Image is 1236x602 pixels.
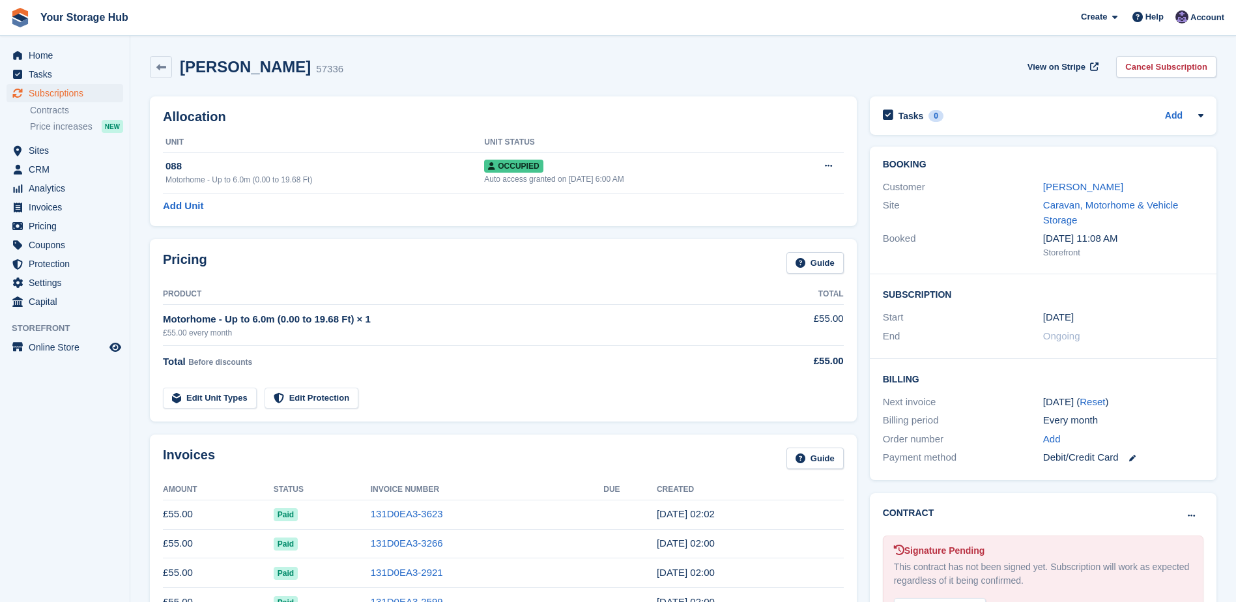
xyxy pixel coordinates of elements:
div: Motorhome - Up to 6.0m (0.00 to 19.68 Ft) [165,174,484,186]
h2: Contract [883,506,934,520]
div: Motorhome - Up to 6.0m (0.00 to 19.68 Ft) × 1 [163,312,758,327]
img: stora-icon-8386f47178a22dfd0bd8f6a31ec36ba5ce8667c1dd55bd0f319d3a0aa187defe.svg [10,8,30,27]
div: Next invoice [883,395,1043,410]
th: Created [657,480,844,500]
div: £55.00 [758,354,843,369]
div: Site [883,198,1043,227]
th: Unit Status [484,132,784,153]
span: Create [1081,10,1107,23]
span: View on Stripe [1028,61,1085,74]
div: Payment method [883,450,1043,465]
div: 088 [165,159,484,174]
th: Status [274,480,371,500]
span: Ongoing [1043,330,1080,341]
div: [DATE] 11:08 AM [1043,231,1203,246]
span: Analytics [29,179,107,197]
a: Guide [786,252,844,274]
a: menu [7,141,123,160]
a: Preview store [108,339,123,355]
h2: Subscription [883,287,1203,300]
div: Storefront [1043,246,1203,259]
time: 2024-11-05 01:00:00 UTC [1043,310,1074,325]
span: Total [163,356,186,367]
a: Edit Unit Types [163,388,257,409]
span: Sites [29,141,107,160]
th: Total [758,284,843,305]
th: Unit [163,132,484,153]
span: Coupons [29,236,107,254]
div: Signature Pending [894,544,1192,558]
time: 2025-08-05 01:00:57 UTC [657,537,715,549]
th: Due [603,480,657,500]
a: menu [7,198,123,216]
span: Before discounts [188,358,252,367]
a: menu [7,84,123,102]
div: End [883,329,1043,344]
span: Paid [274,508,298,521]
h2: Billing [883,372,1203,385]
td: £55.00 [163,558,274,588]
a: menu [7,293,123,311]
div: 0 [928,110,943,122]
a: [PERSON_NAME] [1043,181,1123,192]
th: Invoice Number [371,480,604,500]
a: menu [7,255,123,273]
td: £55.00 [163,500,274,529]
td: £55.00 [163,529,274,558]
span: Price increases [30,121,93,133]
span: Pricing [29,217,107,235]
div: Start [883,310,1043,325]
a: Price increases NEW [30,119,123,134]
a: menu [7,217,123,235]
h2: Tasks [898,110,924,122]
a: menu [7,338,123,356]
a: menu [7,179,123,197]
h2: Invoices [163,448,215,469]
h2: Booking [883,160,1203,170]
div: Customer [883,180,1043,195]
a: Caravan, Motorhome & Vehicle Storage [1043,199,1179,225]
td: £55.00 [758,304,843,345]
a: menu [7,160,123,179]
a: menu [7,46,123,64]
a: menu [7,236,123,254]
span: Storefront [12,322,130,335]
a: Add Unit [163,199,203,214]
a: View on Stripe [1022,56,1101,78]
div: Debit/Credit Card [1043,450,1203,465]
span: Paid [274,567,298,580]
div: NEW [102,120,123,133]
span: Invoices [29,198,107,216]
div: Order number [883,432,1043,447]
h2: [PERSON_NAME] [180,58,311,76]
a: menu [7,65,123,83]
a: Add [1165,109,1183,124]
span: Settings [29,274,107,292]
a: Edit Protection [265,388,358,409]
div: Every month [1043,413,1203,428]
time: 2025-07-05 01:00:40 UTC [657,567,715,578]
img: Liam Beddard [1175,10,1188,23]
a: 131D0EA3-3623 [371,508,443,519]
a: Reset [1080,396,1105,407]
h2: Allocation [163,109,844,124]
div: Booked [883,231,1043,259]
span: Home [29,46,107,64]
div: Billing period [883,413,1043,428]
a: Guide [786,448,844,469]
a: Your Storage Hub [35,7,134,28]
a: 131D0EA3-3266 [371,537,443,549]
th: Product [163,284,758,305]
a: Add [1043,432,1061,447]
span: Help [1145,10,1164,23]
span: Subscriptions [29,84,107,102]
a: Cancel Subscription [1116,56,1216,78]
div: [DATE] ( ) [1043,395,1203,410]
time: 2025-09-05 01:02:04 UTC [657,508,715,519]
div: 57336 [316,62,343,77]
span: Account [1190,11,1224,24]
span: Protection [29,255,107,273]
span: Occupied [484,160,543,173]
a: Contracts [30,104,123,117]
span: CRM [29,160,107,179]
